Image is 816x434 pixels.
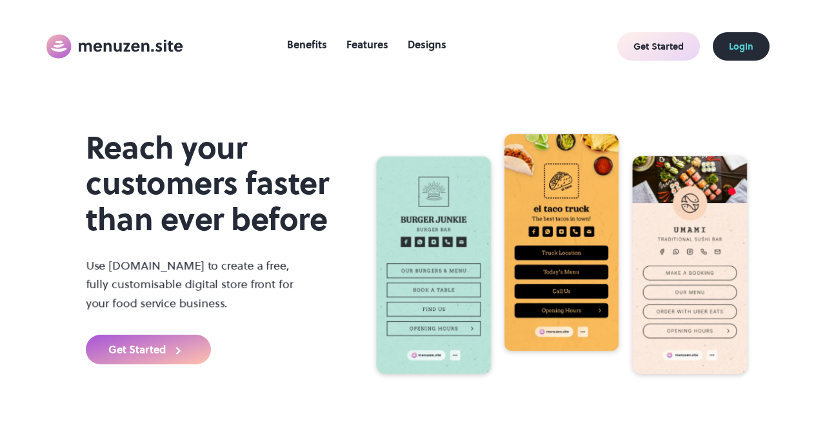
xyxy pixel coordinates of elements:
div: Get Started [108,344,166,355]
h1: Reach your customers faster than ever before [86,130,332,237]
img: Template [504,133,619,351]
a: Get Started [617,32,700,61]
img: Menuzen Logo [46,34,184,59]
p: Use [DOMAIN_NAME] to create a free, fully customisable digital store front for your food service ... [86,257,306,312]
a: Get Started [86,335,211,364]
a: Designs [401,34,453,55]
a: Features [340,34,395,55]
img: Template [376,156,491,374]
img: Template [632,156,747,374]
a: Benefits [281,34,333,55]
a: Login [713,32,770,61]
